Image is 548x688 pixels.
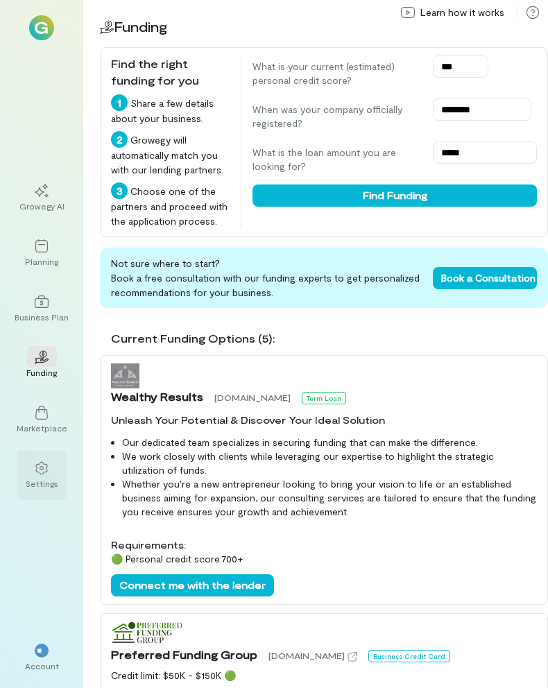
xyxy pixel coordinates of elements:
[111,552,537,566] div: Personal credit score: 700 +
[17,173,67,223] a: Growegy AI
[19,200,65,212] div: Growegy AI
[111,94,230,126] div: Share a few details about your business.
[17,228,67,278] a: Planning
[268,651,345,660] span: [DOMAIN_NAME]
[111,388,203,405] span: Wealthy Results
[302,392,346,404] div: Term Loan
[17,395,67,445] a: Marketplace
[420,6,504,19] span: Learn how it works
[111,131,128,148] div: 2
[111,94,128,111] div: 1
[111,553,123,565] span: 🟢
[122,436,537,449] li: Our dedicated team specializes in securing funding that can make the difference.
[252,146,419,173] label: What is the loan amount you are looking for?
[26,478,58,489] div: Settings
[111,182,230,228] div: Choose one of the partners and proceed with the application process.
[111,182,128,199] div: 3
[214,393,291,402] span: [DOMAIN_NAME]
[15,311,69,322] div: Business Plan
[111,574,274,596] button: Connect me with the lender
[26,367,57,378] div: Funding
[252,184,537,207] button: Find Funding
[17,422,67,433] div: Marketplace
[114,18,167,35] span: Funding
[252,60,419,87] label: What is your current (estimated) personal credit score?
[25,256,58,267] div: Planning
[252,103,419,130] label: When was your company officially registered?
[111,363,139,388] img: Wealthy Results
[441,272,536,284] span: Book a Consultation
[122,477,537,519] li: Whether you're a new entrepreneur looking to bring your vision to life or an established business...
[111,330,548,347] div: Current Funding Options (5):
[368,650,450,662] div: Business Credit Card
[111,131,230,177] div: Growegy will automatically match you with our lending partners.
[100,248,548,308] div: Not sure where to start? Book a free consultation with our funding experts to get personalized re...
[111,669,236,682] div: Credit limit: $50K - $150K
[433,267,537,289] button: Book a Consultation
[111,646,257,663] span: Preferred Funding Group
[224,669,236,681] span: 🟢
[268,648,357,662] a: [DOMAIN_NAME]
[25,660,59,671] div: Account
[17,339,67,389] a: Funding
[111,413,537,427] div: Unleash Your Potential & Discover Your Ideal Solution
[111,621,182,646] img: Preferred Funding Group
[111,55,230,89] div: Find the right funding for you
[122,449,537,477] li: We work closely with clients while leveraging our expertise to highlight the strategic utilizatio...
[17,450,67,500] a: Settings
[17,284,67,334] a: Business Plan
[111,538,537,552] div: Requirements:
